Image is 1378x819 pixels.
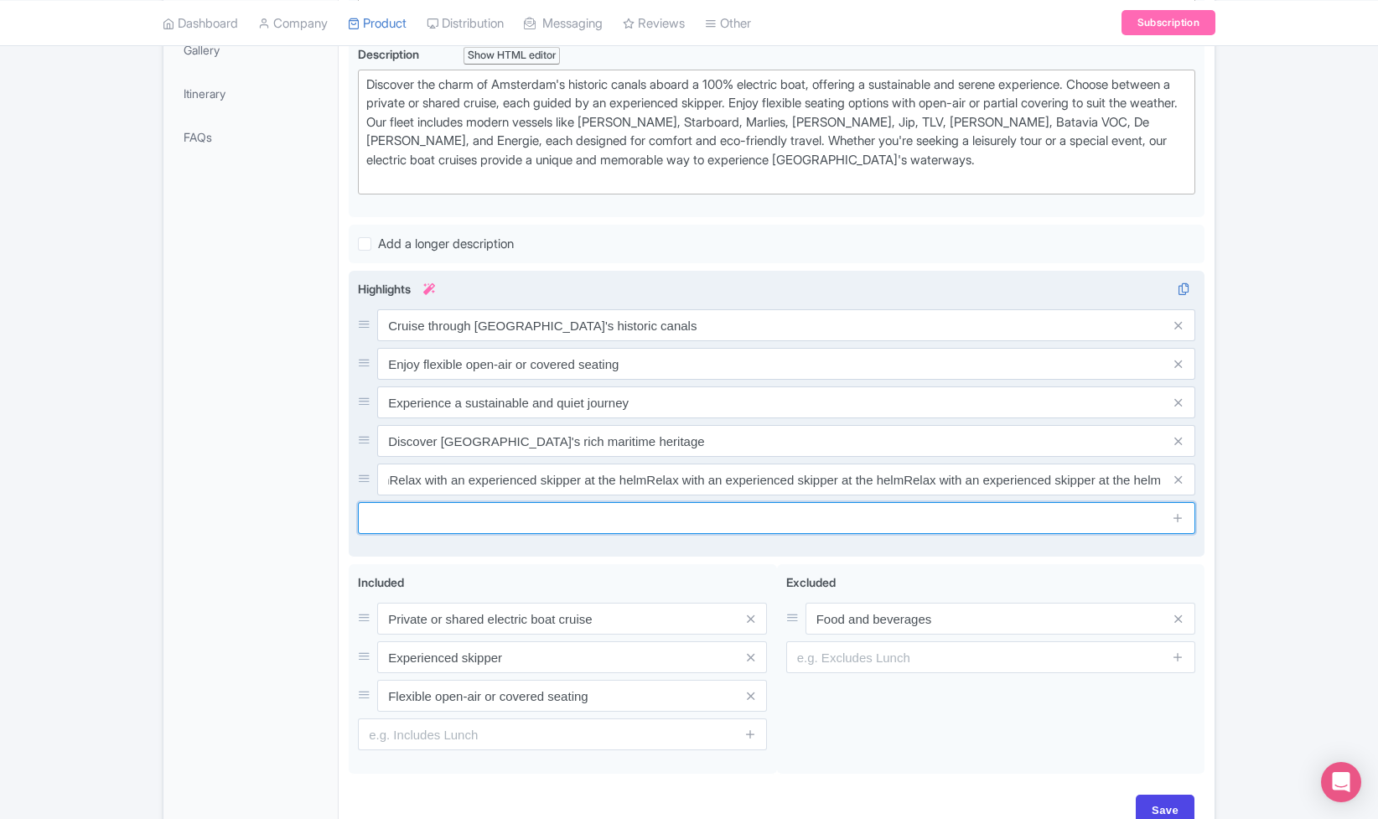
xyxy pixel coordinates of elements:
[358,282,411,296] span: Highlights
[464,47,560,65] div: Show HTML editor
[358,718,767,750] input: e.g. Includes Lunch
[167,75,334,112] a: Itinerary
[1122,10,1215,35] a: Subscription
[167,118,334,156] a: FAQs
[358,575,404,589] span: Included
[786,641,1195,673] input: e.g. Excludes Lunch
[358,47,422,61] span: Description
[378,236,514,251] span: Add a longer description
[1321,762,1361,802] div: Open Intercom Messenger
[167,31,334,69] a: Gallery
[366,75,1187,189] div: Discover the charm of Amsterdam's historic canals aboard a 100% electric boat, offering a sustain...
[786,575,836,589] span: Excluded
